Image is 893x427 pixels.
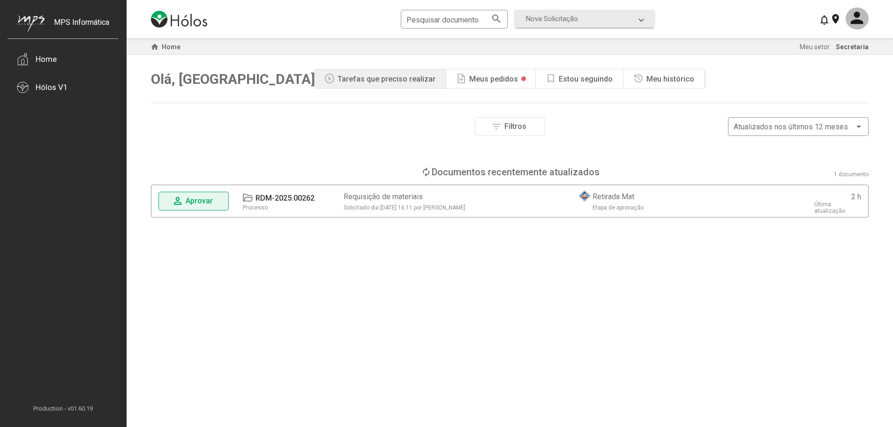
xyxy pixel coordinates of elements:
[149,41,160,52] mat-icon: home
[836,43,869,51] span: Secretaria
[36,54,57,64] div: Home
[491,121,502,132] mat-icon: filter_list
[834,171,869,178] div: 1 documento
[162,43,180,51] span: Home
[36,82,68,92] div: Hólos V1
[54,18,109,41] div: MPS Informática
[172,195,183,207] mat-icon: person
[593,204,644,211] div: Etapa de aprovação
[151,71,315,87] span: Olá, [GEOGRAPHIC_DATA]
[526,15,578,23] span: Nova Solicitação
[242,192,253,203] mat-icon: folder_open
[432,166,600,178] div: Documentos recentemente atualizados
[814,201,861,214] div: Última atualização
[456,73,467,84] mat-icon: note_add
[734,122,848,131] span: Atualizados nos últimos 12 meses
[151,11,207,28] img: logo-holos.png
[158,192,229,210] button: Aprovar
[593,192,634,201] div: Retirada Mat
[344,192,423,201] div: Requisição de materiais
[420,166,432,178] mat-icon: loop
[255,194,315,202] div: RDM-2025.00262
[851,192,861,201] div: 2 h
[504,122,526,131] span: Filtros
[800,43,831,51] span: Meu setor:
[646,75,694,83] div: Meu histórico
[186,196,213,205] span: Aprovar
[633,73,644,84] mat-icon: history
[324,73,335,84] mat-icon: play_circle
[8,405,119,412] span: Production - v01.60.19
[338,75,435,83] div: Tarefas que preciso realizar
[545,73,556,84] mat-icon: bookmark
[559,75,613,83] div: Estou seguindo
[491,13,502,24] mat-icon: search
[17,15,45,32] img: mps-image-cropped.png
[830,13,841,24] mat-icon: location_on
[344,204,465,211] span: Solicitado dia [DATE] 16:11 por [PERSON_NAME]
[515,10,654,28] mat-expansion-panel-header: Nova Solicitação
[469,75,518,83] div: Meus pedidos
[243,204,268,211] div: Processo
[475,117,545,136] button: Filtros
